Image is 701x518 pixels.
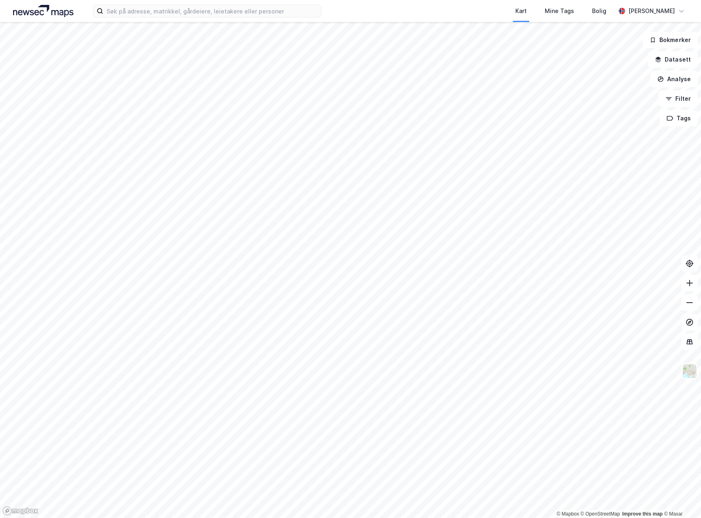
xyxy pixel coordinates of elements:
[557,511,579,517] a: Mapbox
[648,51,698,68] button: Datasett
[515,6,527,16] div: Kart
[659,91,698,107] button: Filter
[660,110,698,126] button: Tags
[103,5,321,17] input: Søk på adresse, matrikkel, gårdeiere, leietakere eller personer
[2,506,38,516] a: Mapbox homepage
[592,6,606,16] div: Bolig
[628,6,675,16] div: [PERSON_NAME]
[622,511,663,517] a: Improve this map
[545,6,574,16] div: Mine Tags
[581,511,620,517] a: OpenStreetMap
[643,32,698,48] button: Bokmerker
[650,71,698,87] button: Analyse
[660,479,701,518] iframe: Chat Widget
[660,479,701,518] div: Kontrollprogram for chat
[13,5,73,17] img: logo.a4113a55bc3d86da70a041830d287a7e.svg
[682,363,697,379] img: Z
